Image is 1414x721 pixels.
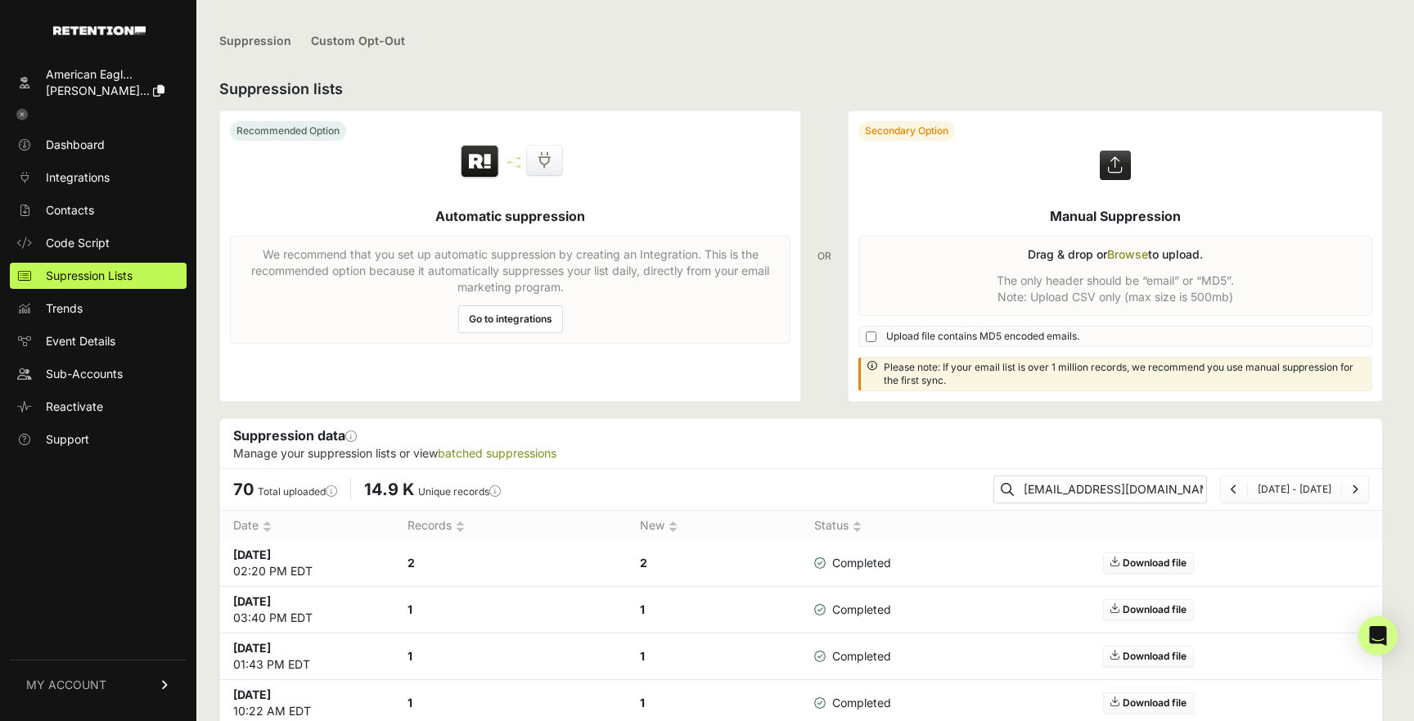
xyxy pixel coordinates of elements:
img: integration [507,165,520,168]
th: New [627,511,801,541]
div: Open Intercom Messenger [1358,616,1398,656]
span: Trends [46,300,83,317]
a: Code Script [10,230,187,256]
span: MY ACCOUNT [26,677,106,693]
a: Suppression [219,23,291,61]
span: Contacts [46,202,94,219]
a: Dashboard [10,132,187,158]
a: Download file [1103,646,1194,667]
span: Code Script [46,235,110,251]
label: Total uploaded [258,485,337,498]
strong: [DATE] [233,687,271,701]
img: integration [507,157,520,160]
td: 02:20 PM EDT [220,540,394,587]
span: Upload file contains MD5 encoded emails. [886,330,1079,343]
span: Support [46,431,89,448]
img: no_sort-eaf950dc5ab64cae54d48a5578032e96f70b2ecb7d747501f34c8f2db400fb66.gif [456,520,465,533]
span: 14.9 K [364,480,414,499]
a: Custom Opt-Out [311,23,405,61]
span: Completed [814,602,891,618]
a: Previous [1231,483,1237,495]
span: [PERSON_NAME]... [46,83,150,97]
strong: 1 [640,649,645,663]
a: Event Details [10,328,187,354]
input: Upload file contains MD5 encoded emails. [866,331,876,342]
a: MY ACCOUNT [10,660,187,710]
a: American Eagl... [PERSON_NAME]... [10,61,187,104]
a: Reactivate [10,394,187,420]
span: 70 [233,480,254,499]
strong: 1 [408,696,412,710]
a: Sub-Accounts [10,361,187,387]
img: no_sort-eaf950dc5ab64cae54d48a5578032e96f70b2ecb7d747501f34c8f2db400fb66.gif [669,520,678,533]
li: [DATE] - [DATE] [1247,483,1341,496]
nav: Page navigation [1220,475,1369,503]
a: batched suppressions [438,446,556,460]
strong: [DATE] [233,641,271,655]
strong: 1 [640,696,645,710]
div: OR [817,110,831,402]
img: integration [507,161,520,164]
div: Suppression data [220,419,1382,468]
div: American Eagl... [46,66,164,83]
a: Trends [10,295,187,322]
p: Manage your suppression lists or view [233,445,1369,462]
span: Integrations [46,169,110,186]
a: Download file [1103,692,1194,714]
span: Sub-Accounts [46,366,123,382]
span: Completed [814,555,891,571]
strong: [DATE] [233,548,271,561]
div: Recommended Option [230,121,346,141]
th: Date [220,511,394,541]
a: Integrations [10,164,187,191]
img: Retention.com [53,26,146,35]
input: Search for email [1020,478,1206,501]
a: Download file [1103,599,1194,620]
th: Status [801,511,917,541]
td: 01:43 PM EDT [220,633,394,680]
span: Reactivate [46,399,103,415]
strong: 1 [408,602,412,616]
strong: 2 [640,556,647,570]
a: Contacts [10,197,187,223]
img: Retention [459,144,501,180]
span: Dashboard [46,137,105,153]
label: Unique records [418,485,501,498]
a: Support [10,426,187,453]
td: 03:40 PM EDT [220,587,394,633]
img: no_sort-eaf950dc5ab64cae54d48a5578032e96f70b2ecb7d747501f34c8f2db400fb66.gif [853,520,862,533]
img: no_sort-eaf950dc5ab64cae54d48a5578032e96f70b2ecb7d747501f34c8f2db400fb66.gif [263,520,272,533]
strong: 1 [640,602,645,616]
a: Supression Lists [10,263,187,289]
strong: 1 [408,649,412,663]
span: Completed [814,695,891,711]
p: We recommend that you set up automatic suppression by creating an Integration. This is the recomm... [241,246,780,295]
strong: [DATE] [233,594,271,608]
strong: 2 [408,556,415,570]
h2: Suppression lists [219,78,1383,101]
th: Records [394,511,627,541]
span: Event Details [46,333,115,349]
h5: Automatic suppression [435,206,585,226]
a: Next [1352,483,1358,495]
span: Completed [814,648,891,665]
a: Go to integrations [458,305,563,333]
a: Download file [1103,552,1194,574]
span: Supression Lists [46,268,133,284]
